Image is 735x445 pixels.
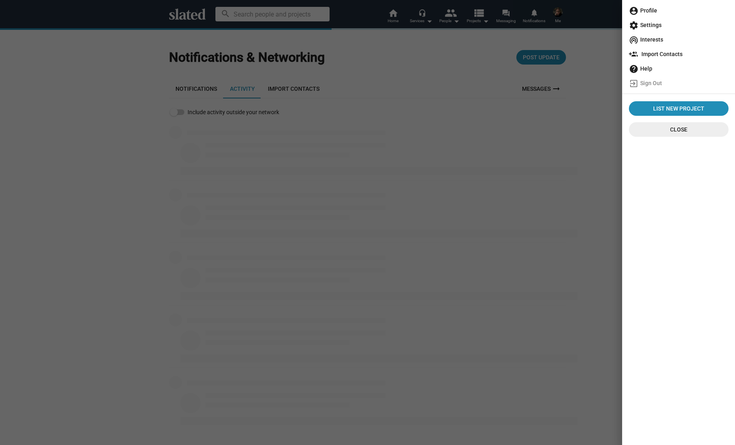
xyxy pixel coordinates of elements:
[629,3,729,18] span: Profile
[632,101,725,116] span: List New Project
[629,18,729,32] span: Settings
[629,61,729,76] span: Help
[629,21,639,30] mat-icon: settings
[626,18,732,32] a: Settings
[629,122,729,137] button: Close
[626,61,732,76] a: Help
[629,32,729,47] span: Interests
[629,6,639,16] mat-icon: account_circle
[629,101,729,116] a: List New Project
[629,76,729,90] span: Sign Out
[626,76,732,90] a: Sign Out
[629,64,639,74] mat-icon: help
[626,3,732,18] a: Profile
[629,47,729,61] span: Import Contacts
[635,122,722,137] span: Close
[626,32,732,47] a: Interests
[626,47,732,61] a: Import Contacts
[629,35,639,45] mat-icon: wifi_tethering
[629,79,639,88] mat-icon: exit_to_app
